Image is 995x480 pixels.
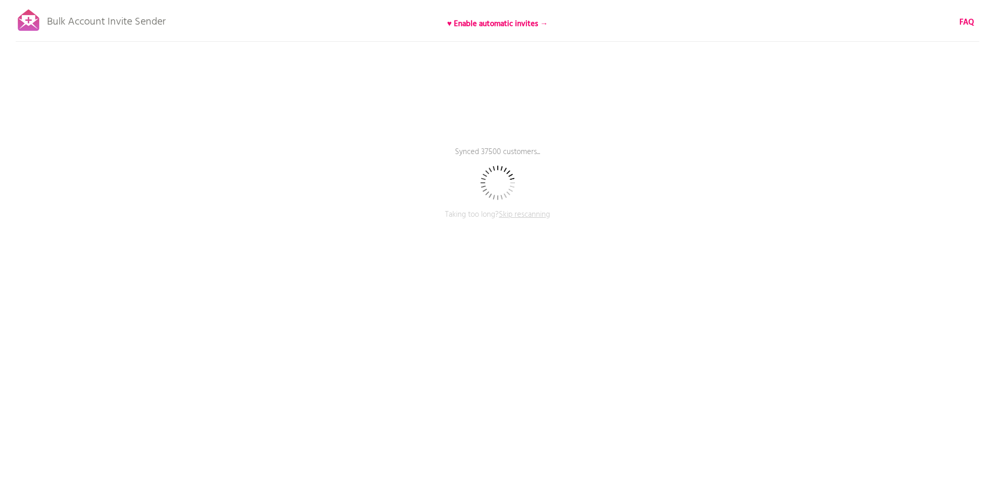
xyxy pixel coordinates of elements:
p: Bulk Account Invite Sender [47,6,166,32]
p: Taking too long? [341,209,654,235]
b: FAQ [959,16,974,29]
b: ♥ Enable automatic invites → [447,18,548,30]
a: FAQ [959,17,974,28]
p: Synced 37500 customers... [341,146,654,172]
span: Skip rescanning [499,208,550,221]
